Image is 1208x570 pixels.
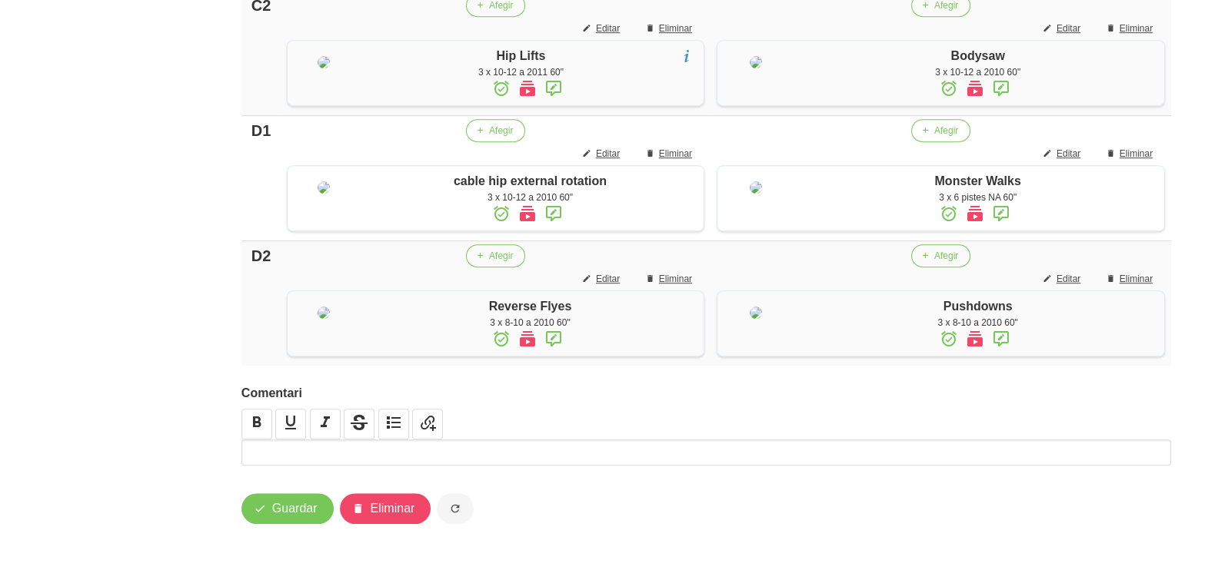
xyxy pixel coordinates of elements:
[573,17,632,40] button: Editar
[496,49,545,62] span: Hip Lifts
[1033,142,1093,165] button: Editar
[241,493,334,524] button: Guardar
[489,249,513,263] span: Afegir
[454,174,607,187] span: cable hip external rotation
[659,272,692,286] span: Eliminar
[659,22,692,35] span: Eliminar
[1033,267,1093,290] button: Editar
[318,56,330,68] img: 8ea60705-12ae-42e8-83e1-4ba62b1261d5%2Factivities%2F81822-hip-lifts-jpg.jpg
[943,300,1013,313] span: Pushdowns
[318,181,330,194] img: 8ea60705-12ae-42e8-83e1-4ba62b1261d5%2Factivities%2Fcable%20ip%20external%20rotation.jpg
[364,316,696,330] div: 3 x 8-10 a 2010 60"
[750,56,762,68] img: 8ea60705-12ae-42e8-83e1-4ba62b1261d5%2Factivities%2F15156-bodysaw-jpg.jpg
[1097,142,1165,165] button: Eliminar
[934,249,958,263] span: Afegir
[489,124,513,138] span: Afegir
[364,65,696,79] div: 3 x 10-12 a 2011 60"
[1097,17,1165,40] button: Eliminar
[750,307,762,319] img: 8ea60705-12ae-42e8-83e1-4ba62b1261d5%2Factivities%2F93557-pushdowns-png.png
[799,316,1156,330] div: 3 x 8-10 a 2010 60"
[1120,22,1153,35] span: Eliminar
[934,174,1020,187] span: Monster Walks
[636,17,704,40] button: Eliminar
[371,499,415,518] span: Eliminar
[596,147,620,161] span: Editar
[340,493,431,524] button: Eliminar
[950,49,1004,62] span: Bodysaw
[248,119,275,142] div: D1
[272,499,318,518] span: Guardar
[799,191,1156,204] div: 3 x 6 pistes NA 60"
[934,124,958,138] span: Afegir
[750,181,762,194] img: 8ea60705-12ae-42e8-83e1-4ba62b1261d5%2Factivities%2Fmonster%20walk.jpg
[659,147,692,161] span: Eliminar
[1033,17,1093,40] button: Editar
[911,119,970,142] button: Afegir
[1057,147,1080,161] span: Editar
[1097,267,1165,290] button: Eliminar
[241,384,1171,403] label: Comentari
[1057,272,1080,286] span: Editar
[636,142,704,165] button: Eliminar
[489,300,572,313] span: Reverse Flyes
[318,307,330,319] img: 8ea60705-12ae-42e8-83e1-4ba62b1261d5%2Factivities%2F72845-reverse-flyes-png.png
[1057,22,1080,35] span: Editar
[911,244,970,267] button: Afegir
[1120,147,1153,161] span: Eliminar
[596,272,620,286] span: Editar
[248,244,275,267] div: D2
[573,142,632,165] button: Editar
[799,65,1156,79] div: 3 x 10-12 a 2010 60"
[1120,272,1153,286] span: Eliminar
[636,267,704,290] button: Eliminar
[596,22,620,35] span: Editar
[466,244,525,267] button: Afegir
[466,119,525,142] button: Afegir
[573,267,632,290] button: Editar
[364,191,696,204] div: 3 x 10-12 a 2010 60"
